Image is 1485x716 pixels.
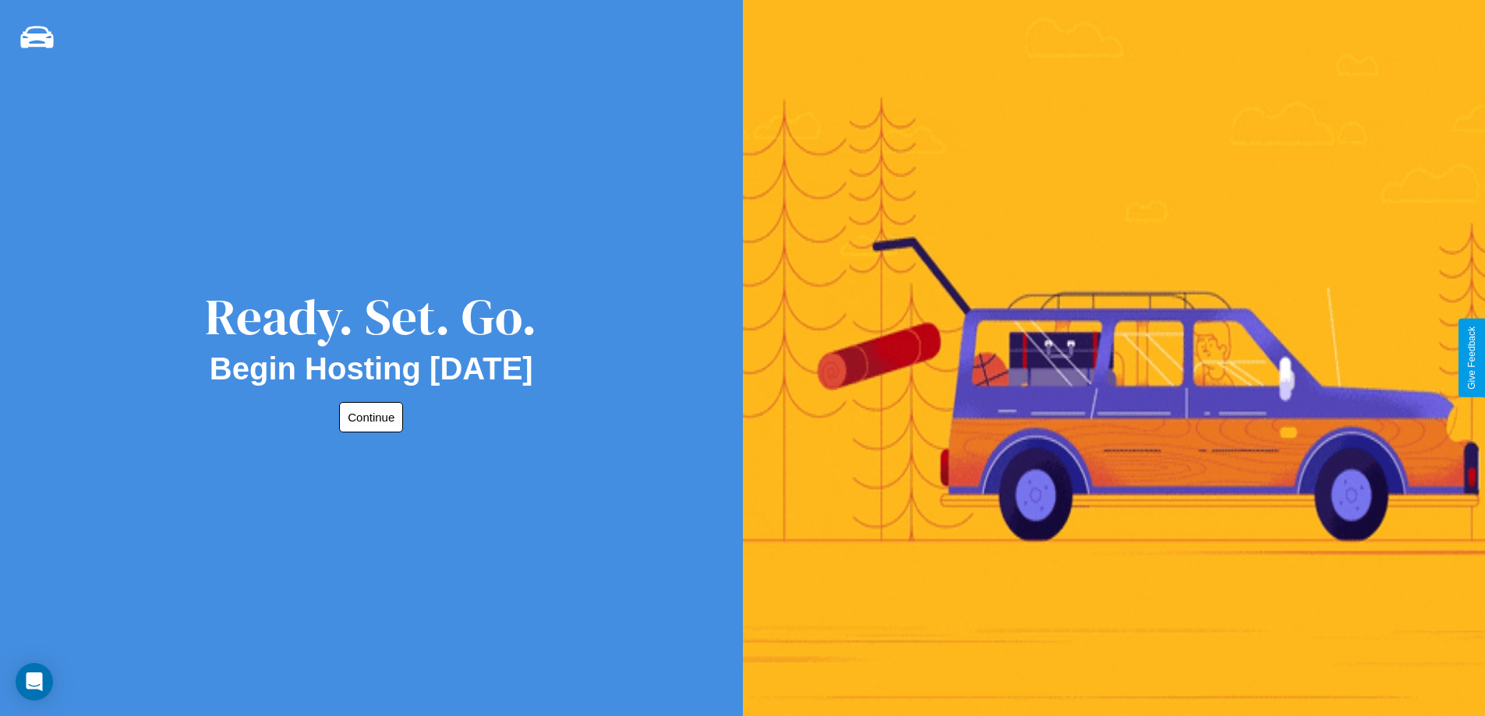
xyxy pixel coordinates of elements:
div: Ready. Set. Go. [205,282,537,351]
h2: Begin Hosting [DATE] [210,351,533,386]
div: Give Feedback [1466,326,1477,390]
div: Open Intercom Messenger [16,663,53,700]
button: Continue [339,402,403,432]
